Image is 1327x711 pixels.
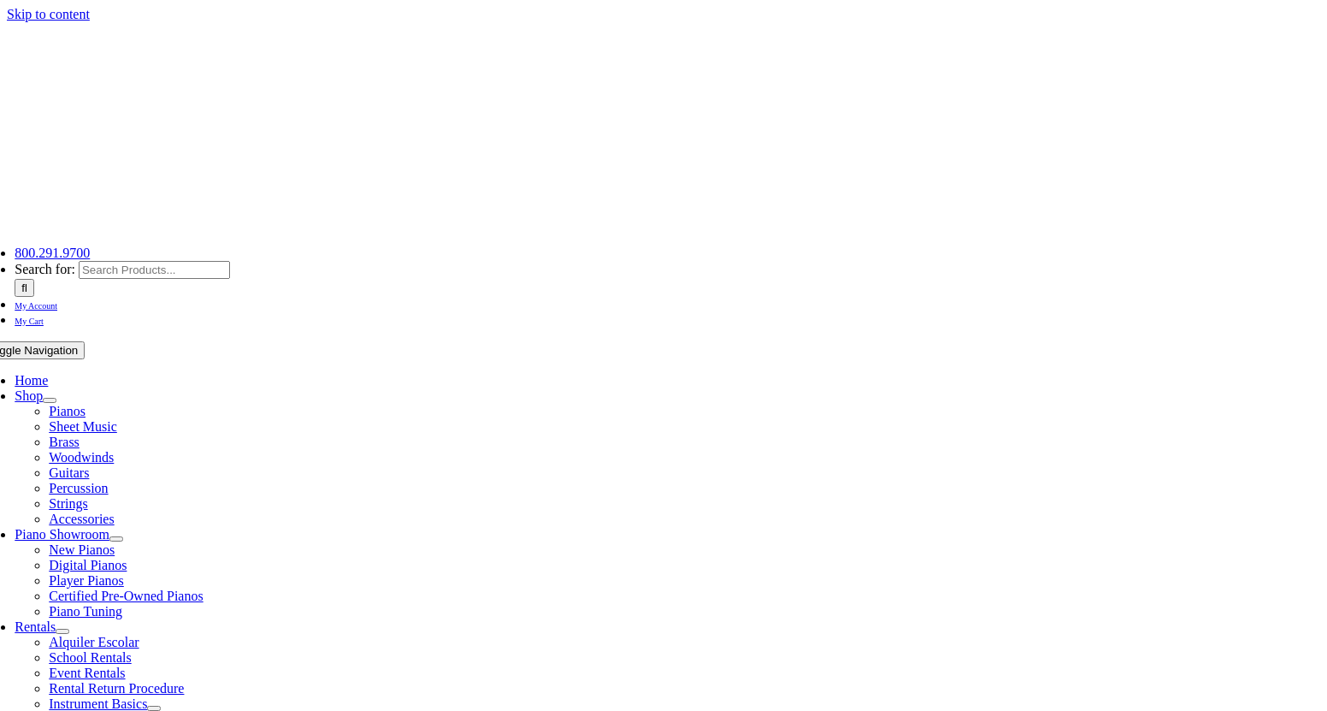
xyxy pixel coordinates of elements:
span: Search for: [15,262,75,276]
a: Percussion [49,481,108,495]
a: Instrument Basics [49,696,147,711]
a: Strings [49,496,87,511]
a: Skip to content [7,7,90,21]
a: New Pianos [49,542,115,557]
a: Guitars [49,465,89,480]
a: Shop [15,388,43,403]
button: Open submenu of Shop [43,398,56,403]
a: Accessories [49,512,114,526]
span: My Cart [15,317,44,326]
a: Rentals [15,619,56,634]
a: Certified Pre-Owned Pianos [49,589,203,603]
a: Woodwinds [49,450,114,465]
a: 800.291.9700 [15,246,90,260]
a: Home [15,373,48,388]
span: My Account [15,301,57,311]
a: Pianos [49,404,86,418]
input: Search [15,279,34,297]
button: Open submenu of Rentals [56,629,69,634]
a: Brass [49,435,80,449]
a: Digital Pianos [49,558,127,572]
button: Open submenu of Instrument Basics [147,706,161,711]
a: Alquiler Escolar [49,635,139,649]
a: My Account [15,297,57,311]
a: Piano Showroom [15,527,109,542]
input: Search Products... [79,261,230,279]
a: Player Pianos [49,573,124,588]
button: Open submenu of Piano Showroom [109,536,123,542]
a: Sheet Music [49,419,117,434]
a: Rental Return Procedure [49,681,184,696]
a: School Rentals [49,650,131,665]
a: Piano Tuning [49,604,122,619]
a: My Cart [15,312,44,327]
a: Event Rentals [49,666,125,680]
